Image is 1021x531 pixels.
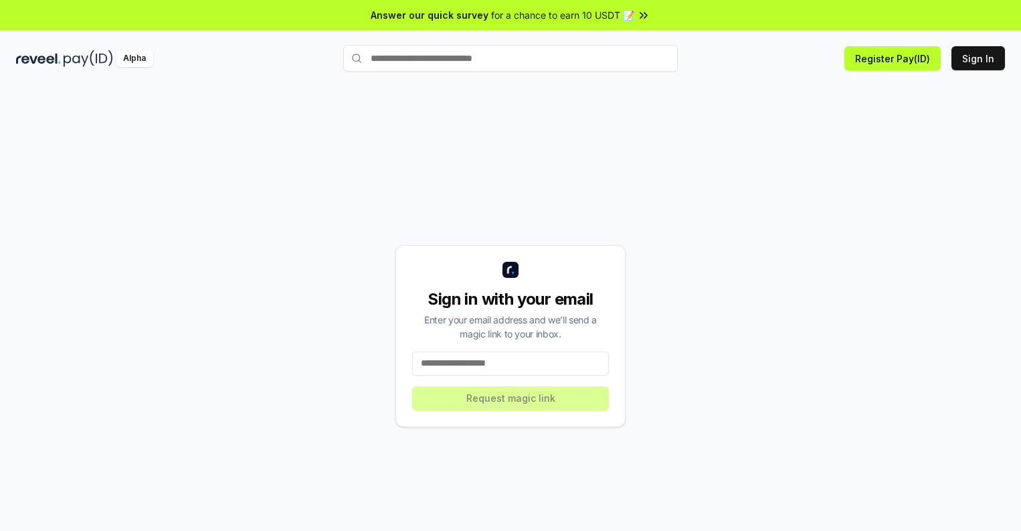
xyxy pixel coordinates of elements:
div: Alpha [116,50,153,67]
img: pay_id [64,50,113,67]
button: Register Pay(ID) [844,46,941,70]
img: logo_small [502,262,519,278]
div: Enter your email address and we’ll send a magic link to your inbox. [412,313,609,341]
span: for a chance to earn 10 USDT 📝 [491,8,634,22]
img: reveel_dark [16,50,61,67]
span: Answer our quick survey [371,8,488,22]
div: Sign in with your email [412,289,609,310]
button: Sign In [951,46,1005,70]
